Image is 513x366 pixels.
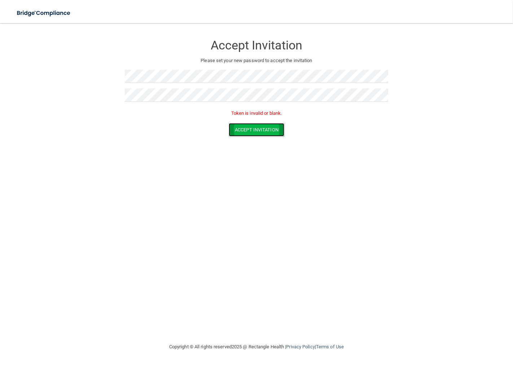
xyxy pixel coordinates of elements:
p: Token is invalid or blank. [125,109,388,118]
button: Accept Invitation [229,123,284,136]
div: Copyright © All rights reserved 2025 @ Rectangle Health | | [125,335,388,358]
a: Privacy Policy [286,344,315,349]
h3: Accept Invitation [125,39,388,52]
a: Terms of Use [316,344,344,349]
img: bridge_compliance_login_screen.278c3ca4.svg [11,6,77,21]
p: Please set your new password to accept the invitation [130,56,383,65]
